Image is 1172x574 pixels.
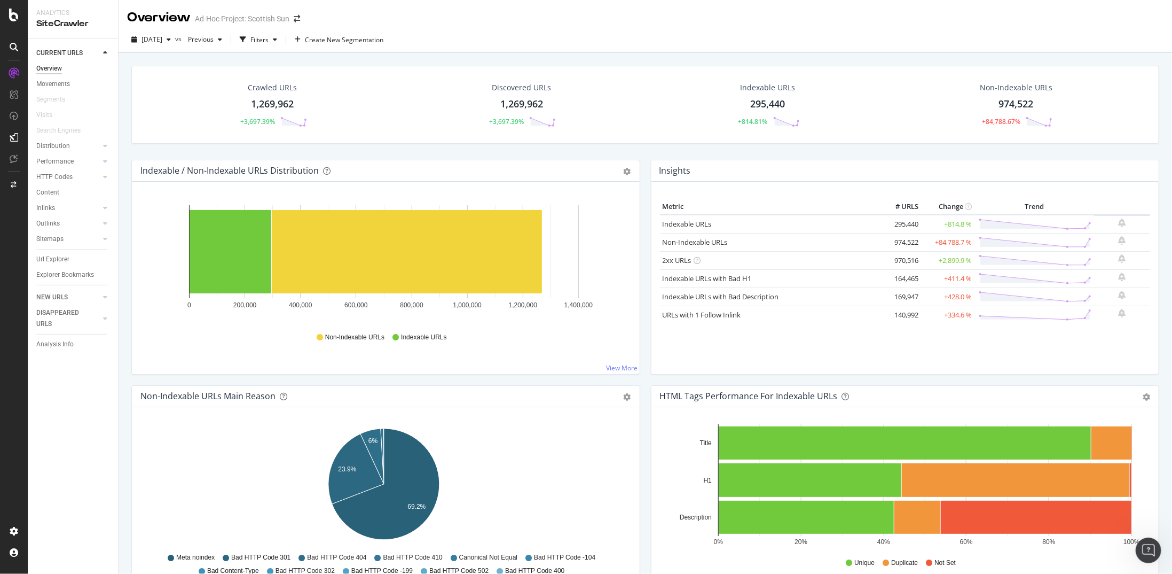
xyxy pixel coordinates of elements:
[660,391,838,401] div: HTML Tags Performance for Indexable URLs
[36,203,100,214] a: Inlinks
[36,172,100,183] a: HTTP Codes
[184,31,226,48] button: Previous
[1119,273,1126,281] div: bell-plus
[459,553,517,562] span: Canonical Not Equal
[921,251,974,269] td: +2,899.9 %
[624,393,631,401] div: gear
[344,301,368,309] text: 600,000
[663,255,691,265] a: 2xx URLs
[36,63,111,74] a: Overview
[338,466,356,474] text: 23.9%
[921,306,974,324] td: +334.6 %
[187,301,191,309] text: 0
[140,391,276,401] div: Non-Indexable URLs Main Reason
[878,215,921,234] td: 295,440
[36,254,69,265] div: Url Explorer
[679,514,711,521] text: Description
[854,559,875,568] span: Unique
[36,172,73,183] div: HTTP Codes
[624,168,631,175] div: gear
[305,35,383,44] span: Create New Segmentation
[878,233,921,251] td: 974,522
[982,117,1020,126] div: +84,788.67%
[36,218,100,229] a: Outlinks
[921,199,974,215] th: Change
[240,117,275,126] div: +3,697.39%
[36,218,60,229] div: Outlinks
[176,553,215,562] span: Meta noindex
[878,199,921,215] th: # URLS
[36,18,109,30] div: SiteCrawler
[1042,539,1055,546] text: 80%
[663,237,728,247] a: Non-Indexable URLs
[36,9,109,18] div: Analytics
[184,35,214,44] span: Previous
[294,15,300,22] div: arrow-right-arrow-left
[127,31,175,48] button: [DATE]
[36,94,65,105] div: Segments
[1119,219,1126,227] div: bell-plus
[891,559,918,568] span: Duplicate
[921,288,974,306] td: +428.0 %
[663,274,752,283] a: Indexable URLs with Bad H1
[713,539,723,546] text: 0%
[921,233,974,251] td: +84,788.7 %
[36,156,74,167] div: Performance
[400,301,423,309] text: 800,000
[289,301,312,309] text: 400,000
[36,187,111,198] a: Content
[1143,393,1150,401] div: gear
[36,156,100,167] a: Performance
[36,307,100,330] a: DISAPPEARED URLS
[959,539,972,546] text: 60%
[36,339,74,350] div: Analysis Info
[127,9,191,27] div: Overview
[36,269,94,281] div: Explorer Bookmarks
[534,553,595,562] span: Bad HTTP Code -104
[795,539,807,546] text: 20%
[974,199,1094,215] th: Trend
[1119,309,1126,317] div: bell-plus
[231,553,290,562] span: Bad HTTP Code 301
[36,292,68,303] div: NEW URLS
[659,164,691,178] h4: Insights
[36,203,55,214] div: Inlinks
[500,97,543,111] div: 1,269,962
[36,110,63,121] a: Visits
[36,234,100,245] a: Sitemaps
[36,63,62,74] div: Overview
[36,141,70,152] div: Distribution
[877,539,890,546] text: 40%
[401,333,446,342] span: Indexable URLs
[36,339,111,350] a: Analysis Info
[741,82,796,93] div: Indexable URLs
[1119,254,1126,263] div: bell-plus
[36,79,70,90] div: Movements
[738,117,768,126] div: +814.81%
[36,94,76,105] a: Segments
[751,97,785,111] div: 295,440
[36,125,91,136] a: Search Engines
[251,97,294,111] div: 1,269,962
[878,306,921,324] td: 140,992
[921,269,974,288] td: +411.4 %
[250,35,269,44] div: Filters
[175,34,184,43] span: vs
[878,251,921,269] td: 970,516
[36,234,64,245] div: Sitemaps
[921,215,974,234] td: +814.8 %
[660,424,1147,548] svg: A chart.
[607,363,638,373] a: View More
[703,477,712,484] text: H1
[509,301,538,309] text: 1,200,000
[999,97,1034,111] div: 974,522
[233,301,257,309] text: 200,000
[1119,291,1126,299] div: bell-plus
[140,165,319,176] div: Indexable / Non-Indexable URLs Distribution
[383,553,443,562] span: Bad HTTP Code 410
[195,13,289,24] div: Ad-Hoc Project: Scottish Sun
[290,31,388,48] button: Create New Segmentation
[878,288,921,306] td: 169,947
[663,292,779,301] a: Indexable URLs with Bad Description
